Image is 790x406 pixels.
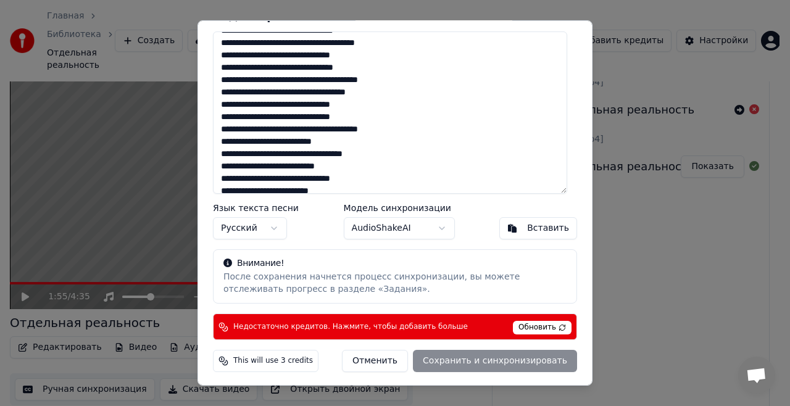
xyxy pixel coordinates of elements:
[342,350,408,372] button: Отменить
[513,321,572,334] span: Обновить
[344,204,455,212] label: Модель синхронизации
[233,321,468,331] span: Недостаточно кредитов. Нажмите, чтобы добавить больше
[213,10,577,22] h2: Редактировать текст
[527,222,569,234] div: Вставить
[223,257,567,270] div: Внимание!
[499,217,577,239] button: Вставить
[223,271,567,296] div: После сохранения начнется процесс синхронизации, вы можете отслеживать прогресс в разделе «Задания».
[233,356,313,366] span: This will use 3 credits
[213,204,299,212] label: Язык текста песни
